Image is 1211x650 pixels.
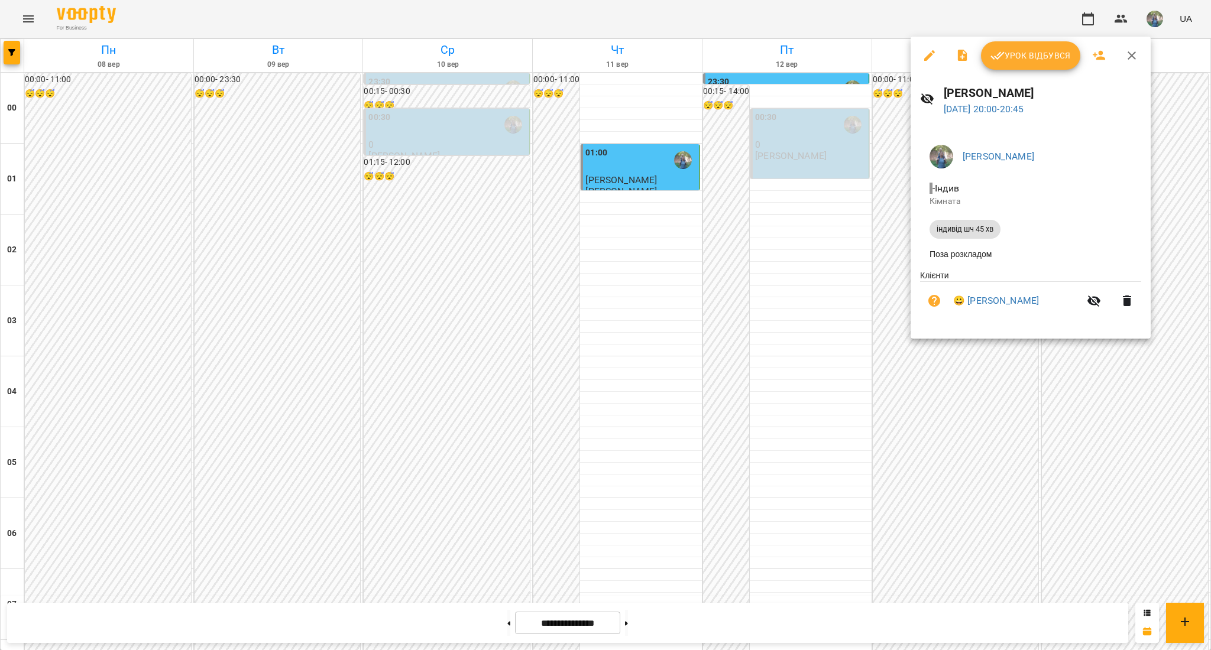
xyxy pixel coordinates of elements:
p: Кімната [930,196,1132,207]
span: Урок відбувся [990,48,1071,63]
button: Візит ще не сплачено. Додати оплату? [920,287,948,315]
a: 😀 [PERSON_NAME] [953,294,1039,308]
li: Поза розкладом [920,243,1141,265]
img: de1e453bb906a7b44fa35c1e57b3518e.jpg [930,145,953,168]
ul: Клієнти [920,269,1141,324]
span: - Індив [930,183,961,194]
a: [DATE] 20:00-20:45 [944,103,1024,115]
span: індивід шч 45 хв [930,224,1000,235]
h6: [PERSON_NAME] [944,84,1141,102]
a: [PERSON_NAME] [963,151,1034,162]
button: Урок відбувся [981,41,1080,70]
